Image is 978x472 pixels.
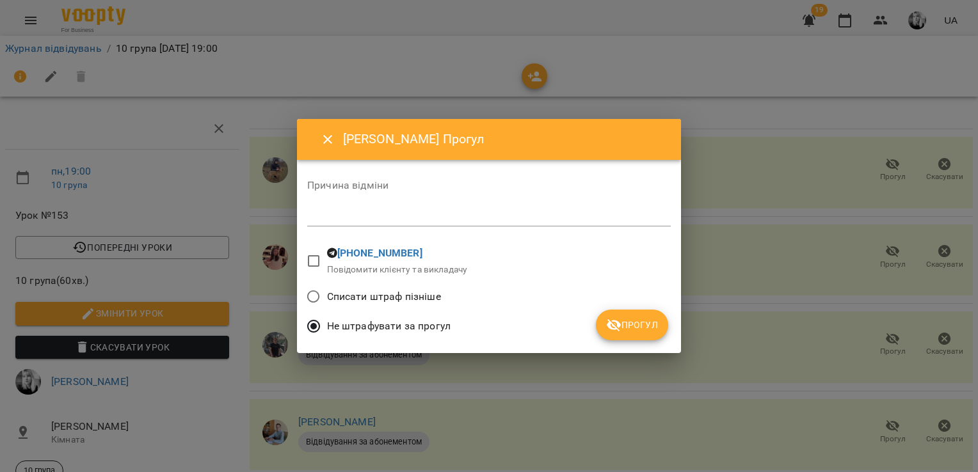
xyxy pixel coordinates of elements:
button: Close [312,124,343,155]
span: Списати штраф пізніше [327,289,441,304]
span: Прогул [606,317,658,333]
p: Повідомити клієнту та викладачу [327,264,468,276]
h6: [PERSON_NAME] Прогул [343,129,666,149]
label: Причина відміни [307,180,671,191]
button: Прогул [596,310,668,340]
a: [PHONE_NUMBER] [337,247,422,259]
span: Не штрафувати за прогул [327,319,451,334]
